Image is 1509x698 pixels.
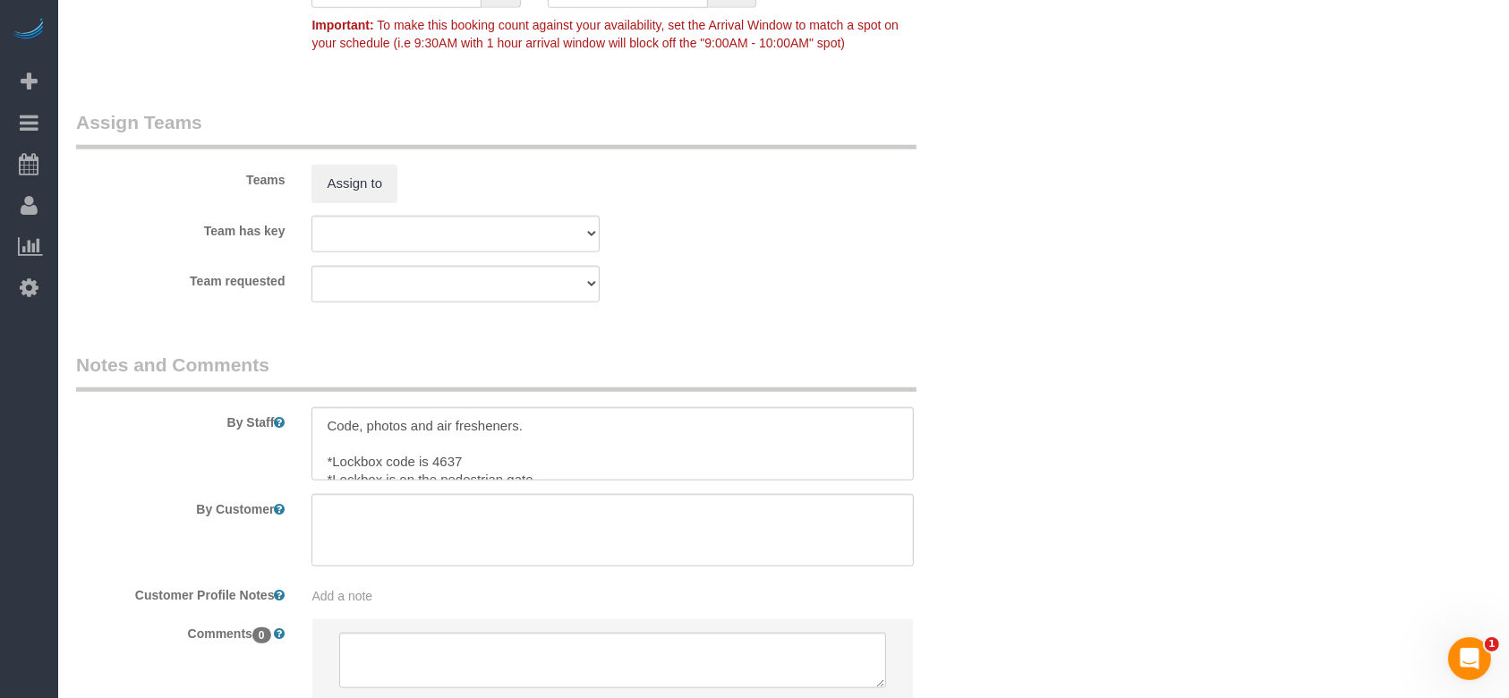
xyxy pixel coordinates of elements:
[63,266,298,290] label: Team requested
[63,618,298,643] label: Comments
[11,18,47,43] img: Automaid Logo
[311,165,397,202] button: Assign to
[63,165,298,189] label: Teams
[1448,637,1491,680] iframe: Intercom live chat
[252,627,271,643] span: 0
[311,589,372,603] span: Add a note
[76,109,916,149] legend: Assign Teams
[63,580,298,604] label: Customer Profile Notes
[63,407,298,431] label: By Staff
[63,494,298,518] label: By Customer
[63,216,298,240] label: Team has key
[311,18,898,50] span: To make this booking count against your availability, set the Arrival Window to match a spot on y...
[311,18,373,32] strong: Important:
[1485,637,1499,651] span: 1
[76,352,916,392] legend: Notes and Comments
